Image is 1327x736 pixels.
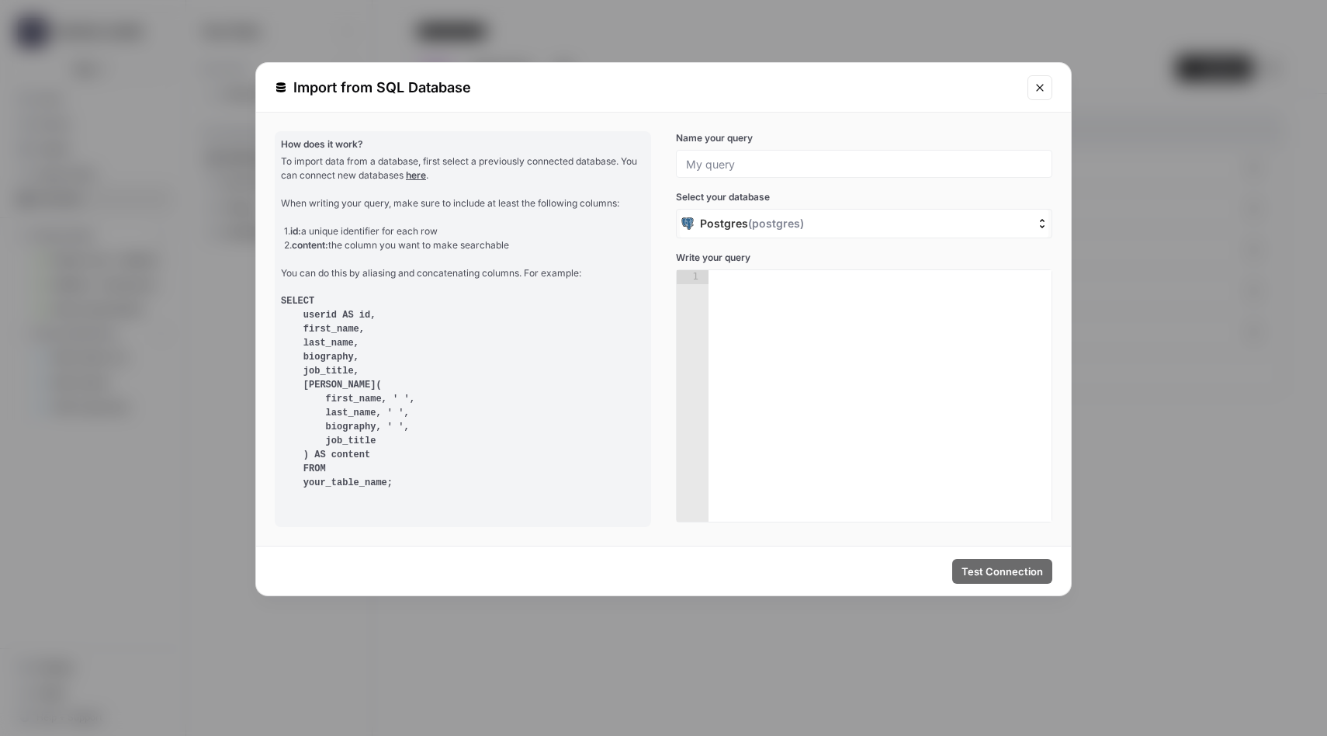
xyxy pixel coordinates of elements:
[1027,75,1052,100] button: Close modal
[686,157,1042,171] input: My query
[676,251,1052,265] span: Write your query
[284,224,645,252] div: 1. a unique identifier for each row 2. the column you want to make searchable
[406,169,426,181] a: here
[676,131,1052,145] label: Name your query
[961,564,1043,579] span: Test Connection
[952,559,1052,584] button: Test Connection
[700,216,804,231] span: Postgres
[281,294,645,490] pre: SELECT userid AS id, first_name, last_name, biography, job_title, [PERSON_NAME]( first_name, ' ',...
[281,154,645,490] div: To import data from a database, first select a previously connected database. You can connect new...
[290,225,301,237] span: id:
[748,217,804,230] span: ( postgres )
[292,239,328,251] span: content:
[275,77,1018,99] div: Import from SQL Database
[677,270,709,284] div: 1
[676,190,1052,204] span: Select your database
[281,137,645,151] p: How does it work?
